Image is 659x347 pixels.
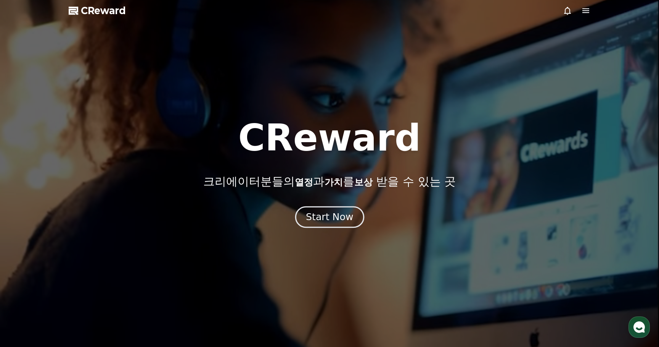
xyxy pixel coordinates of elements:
div: Start Now [306,211,353,224]
span: 대화 [70,254,79,260]
span: 가치 [325,177,343,188]
button: Start Now [295,206,364,228]
a: CReward [69,5,126,17]
span: 홈 [24,254,29,260]
span: CReward [81,5,126,17]
a: 대화 [50,242,98,261]
h1: CReward [238,120,421,156]
span: 설정 [118,254,127,260]
a: 홈 [2,242,50,261]
span: 열정 [295,177,313,188]
p: 크리에이터분들의 과 를 받을 수 있는 곳 [203,175,456,188]
a: Start Now [297,214,363,222]
a: 설정 [98,242,146,261]
span: 보상 [354,177,373,188]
